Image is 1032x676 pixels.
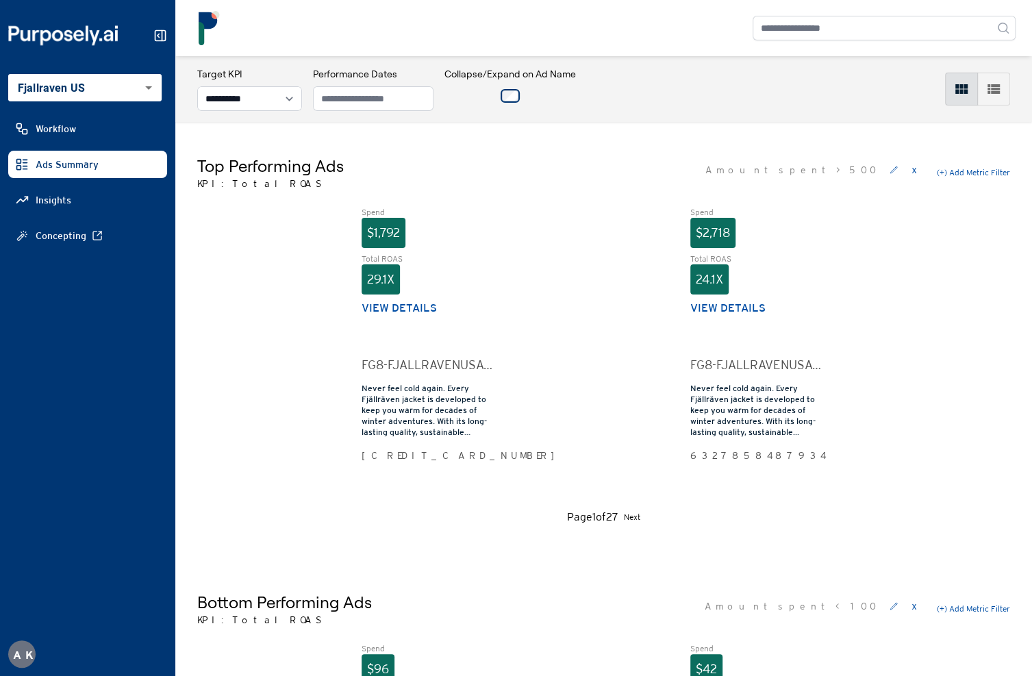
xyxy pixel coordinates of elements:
[444,67,576,81] h3: Collapse/Expand on Ad Name
[197,67,302,81] h3: Target KPI
[690,383,822,438] div: Never feel cold again. Every Fjällräven jacket is developed to keep you warm for decades of winte...
[690,253,822,264] div: Total ROAS
[197,591,372,613] h5: Bottom Performing Ads
[362,383,493,438] div: Never feel cold again. Every Fjällräven jacket is developed to keep you warm for decades of winte...
[690,643,822,654] div: Spend
[313,67,433,81] h3: Performance Dates
[690,300,766,316] button: View details
[192,11,226,45] img: logo
[362,643,493,654] div: Spend
[690,355,822,375] div: FG8-FJALLRAVENUSA-FACEBOOK-SOCIAL-OUTDOOR-PARKAS-ROCK-COLLECTION_li=102437
[690,207,822,218] div: Spend
[362,449,493,462] div: [CREDIT_CARD_NUMBER]
[937,167,1010,178] button: (+) Add Metric Filter
[624,509,640,525] button: Next
[362,253,493,264] div: Total ROAS
[197,613,372,627] p: KPI: Total ROAS
[197,177,344,190] p: KPI: Total ROAS
[690,449,822,462] div: 6327858487934
[36,158,99,171] span: Ads Summary
[705,163,879,177] span: Amount spent > 500
[690,218,735,248] div: $2,718
[362,207,493,218] div: Spend
[909,595,920,617] button: x
[362,300,437,316] button: View details
[8,222,167,249] a: Concepting
[909,159,920,181] button: x
[362,264,400,295] div: 29.1X
[36,193,71,207] span: Insights
[705,599,879,613] span: Amount spent < 100
[937,603,1010,614] button: (+) Add Metric Filter
[362,355,493,375] div: FG8-FJALLRAVENUSA-FACEBOOK-SOCIAL-OUTDOOR-PARKAS-CLOUDS-COLLECTION_li=102437
[690,264,729,295] div: 24.1X
[8,74,162,101] div: Fjallraven US
[8,115,167,142] a: Workflow
[36,122,76,136] span: Workflow
[8,640,36,668] div: A K
[36,229,86,242] span: Concepting
[567,509,618,525] div: Page 1 of 27
[8,186,167,214] a: Insights
[197,155,344,177] h5: Top Performing Ads
[8,640,36,668] button: AK
[362,218,405,248] div: $1,792
[8,151,167,178] a: Ads Summary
